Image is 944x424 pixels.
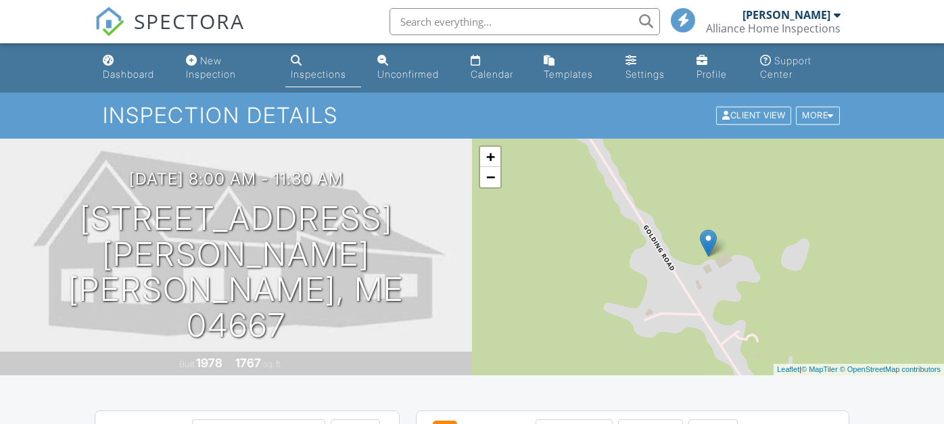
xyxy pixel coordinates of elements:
[196,356,222,370] div: 1978
[706,22,841,35] div: Alliance Home Inspections
[697,68,727,80] div: Profile
[755,49,847,87] a: Support Center
[95,18,245,47] a: SPECTORA
[103,68,154,80] div: Dashboard
[103,103,841,127] h1: Inspection Details
[796,107,840,125] div: More
[715,110,795,120] a: Client View
[840,365,941,373] a: © OpenStreetMap contributors
[181,49,275,87] a: New Inspection
[777,365,799,373] a: Leaflet
[97,49,170,87] a: Dashboard
[691,49,744,87] a: Profile
[186,55,236,80] div: New Inspection
[285,49,362,87] a: Inspections
[291,68,346,80] div: Inspections
[620,49,681,87] a: Settings
[544,68,593,80] div: Templates
[465,49,528,87] a: Calendar
[263,359,282,369] span: sq. ft.
[179,359,194,369] span: Built
[538,49,609,87] a: Templates
[22,201,450,344] h1: [STREET_ADDRESS][PERSON_NAME] [PERSON_NAME], ME 04667
[742,8,830,22] div: [PERSON_NAME]
[480,167,500,187] a: Zoom out
[235,356,261,370] div: 1767
[377,68,439,80] div: Unconfirmed
[774,364,944,375] div: |
[95,7,124,37] img: The Best Home Inspection Software - Spectora
[480,147,500,167] a: Zoom in
[626,68,665,80] div: Settings
[390,8,660,35] input: Search everything...
[801,365,838,373] a: © MapTiler
[471,68,513,80] div: Calendar
[372,49,454,87] a: Unconfirmed
[716,107,791,125] div: Client View
[129,170,344,188] h3: [DATE] 8:00 am - 11:30 am
[760,55,811,80] div: Support Center
[134,7,245,35] span: SPECTORA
